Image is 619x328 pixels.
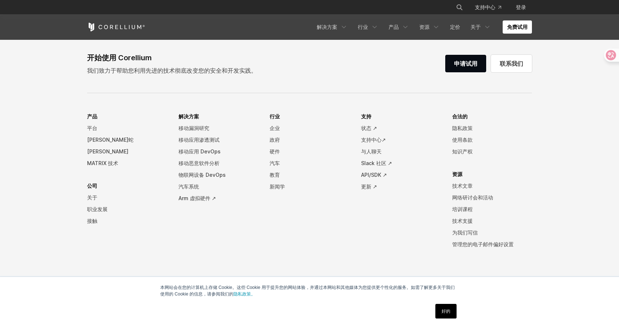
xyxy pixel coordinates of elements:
font: 更新 ↗ [361,183,377,190]
a: 隐私政策。 [233,291,255,297]
font: 移动恶意软件分析 [179,160,220,166]
button: 搜索 [453,1,466,14]
a: 申请试用 [445,55,486,72]
font: 培训课程 [452,206,473,212]
font: 移动应用 DevOps [179,148,221,155]
font: Slack 社区 ↗ [361,160,392,166]
font: 解决方案 [317,24,337,30]
font: 政府 [270,137,280,143]
font: 网络研讨会和活动 [452,194,493,201]
font: 资源 [419,24,429,30]
font: 使用条款 [452,137,473,143]
font: 新闻学 [270,183,285,190]
font: 平台 [87,125,97,131]
font: API/SDK ↗ [361,172,387,178]
font: Arm 虚拟硬件 ↗ [179,195,216,201]
font: 状态 ↗ [361,125,377,131]
font: 技术支援 [452,218,473,224]
font: 技术文章 [452,183,473,189]
a: 好的 [435,304,457,319]
font: 物联网设备 DevOps [179,172,226,178]
div: 导航菜单 [447,1,532,14]
font: 职业发展 [87,206,108,212]
font: 好的 [442,309,450,314]
font: 知识产权 [452,148,473,155]
font: 与人聊天 [361,148,382,155]
font: 开始使用 Corellium [87,53,152,62]
font: 我们致力于帮助您利用先进的技术彻底改变您的安全和开发实践。 [87,67,257,74]
font: 定价 [450,24,460,30]
font: 联系我们 [500,60,523,67]
font: 关于 [87,194,97,201]
font: 移动漏洞研究 [179,125,209,131]
font: 行业 [358,24,368,30]
font: 移动应用渗透测试 [179,137,220,143]
font: 为我们写信 [452,229,478,236]
font: 汽车系统 [179,183,199,190]
font: 产品 [389,24,399,30]
font: 登录 [516,4,526,10]
font: 接触 [87,218,97,224]
div: 导航菜单 [87,111,532,261]
font: [PERSON_NAME]蛇 [87,137,134,143]
a: 科雷利姆之家 [87,23,145,31]
font: 汽车 [270,160,280,166]
font: 免费试用 [507,24,528,30]
font: 支持中心↗ [361,137,386,143]
font: MATRIX 技术 [87,160,118,166]
font: 关于 [470,24,481,30]
font: 隐私政策 [452,125,473,131]
font: 支持中心 [475,4,495,10]
font: 企业 [270,125,280,131]
font: [PERSON_NAME] [87,148,128,155]
font: 本网站会在您的计算机上存储 Cookie。这些 Cookie 用于提升您的网站体验，并通过本网站和其他媒体为您提供更个性化的服务。如需了解更多关于我们使用的 Cookie 的信息，请参阅我们的 [160,285,455,297]
a: 联系我们 [491,55,532,72]
font: 教育 [270,172,280,178]
font: 管理您的电子邮件偏好设置 [452,241,514,247]
font: 硬件 [270,148,280,155]
font: 申请试用 [454,60,477,67]
div: 导航菜单 [312,20,532,34]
